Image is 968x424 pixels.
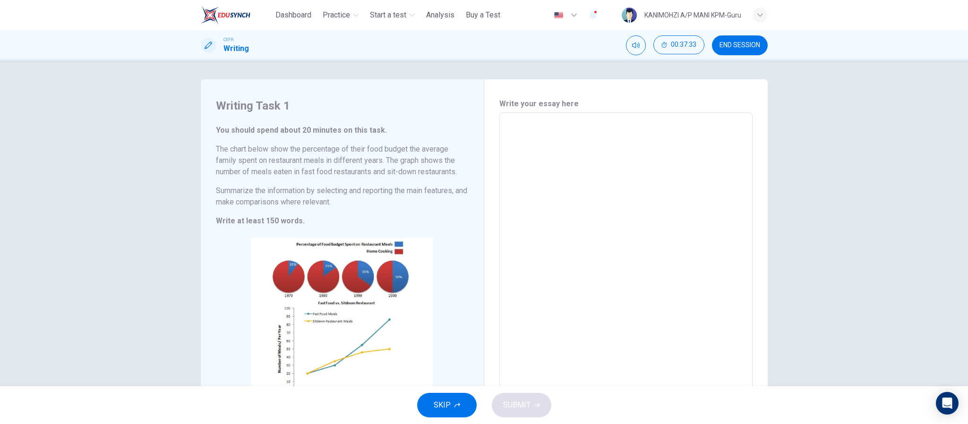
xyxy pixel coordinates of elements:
span: Practice [323,9,350,21]
span: SKIP [434,399,451,412]
span: END SESSION [720,42,760,49]
span: Dashboard [275,9,311,21]
span: 00:37:33 [671,41,696,49]
button: Start a test [366,7,419,24]
h6: You should spend about 20 minutes on this task. [216,125,469,136]
button: Analysis [422,7,458,24]
h6: The chart below show the percentage of their food budget the average family spent on restaurant m... [216,144,469,178]
h1: Writing [223,43,249,54]
button: SKIP [417,393,477,417]
button: 00:37:33 [653,35,704,54]
h4: Writing Task 1 [216,98,469,113]
a: ELTC logo [201,6,272,25]
button: Practice [319,7,362,24]
button: Buy a Test [462,7,504,24]
div: KANIMOHZI A/P MANI KPM-Guru [644,9,741,21]
h6: Summarize the information by selecting and reporting the main features, and make comparisons wher... [216,185,469,208]
span: Analysis [426,9,454,21]
img: ELTC logo [201,6,250,25]
span: Start a test [370,9,406,21]
img: Profile picture [622,8,637,23]
div: Mute [626,35,646,55]
button: Dashboard [272,7,315,24]
strong: Write at least 150 words. [216,216,305,225]
h6: Write your essay here [499,98,753,110]
span: CEFR [223,36,233,43]
img: en [553,12,565,19]
div: Hide [653,35,704,55]
span: Buy a Test [466,9,500,21]
div: Open Intercom Messenger [936,392,959,415]
button: END SESSION [712,35,768,55]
